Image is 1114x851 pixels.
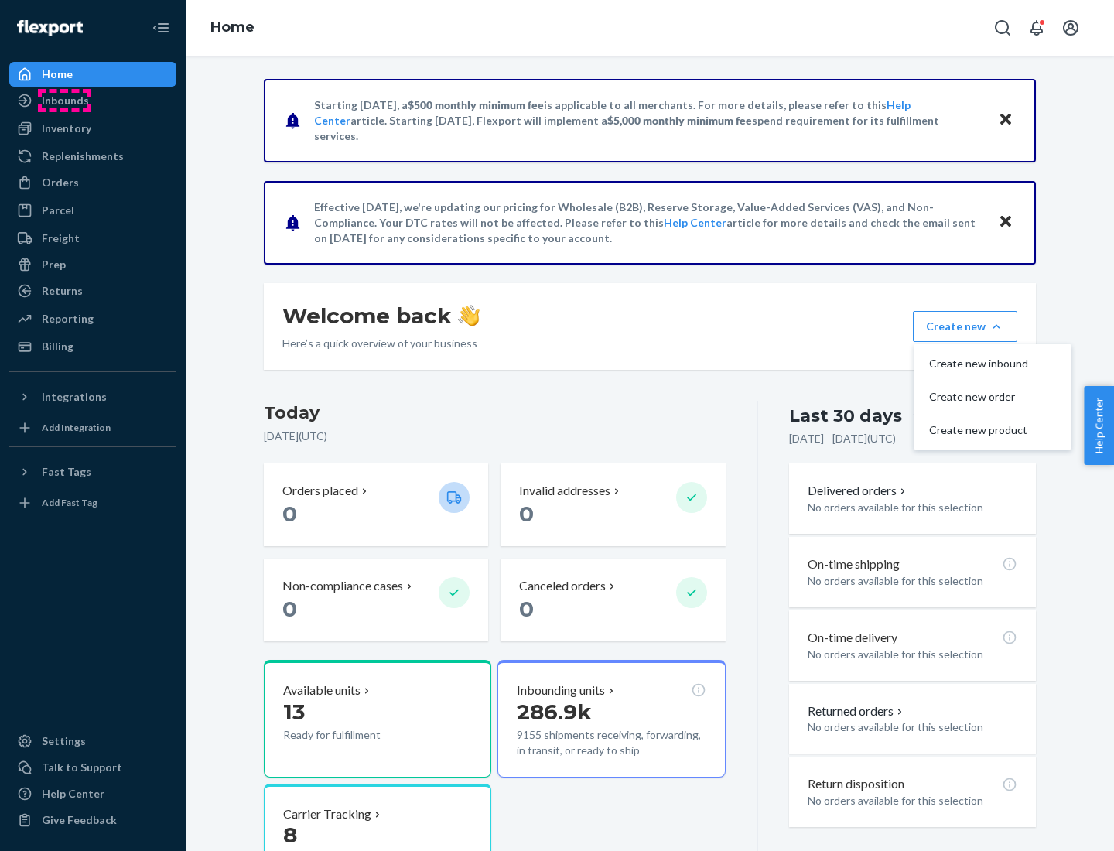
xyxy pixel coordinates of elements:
[9,88,176,113] a: Inbounds
[42,121,91,136] div: Inventory
[929,391,1028,402] span: Create new order
[42,733,86,749] div: Settings
[283,805,371,823] p: Carrier Tracking
[808,555,900,573] p: On-time shipping
[42,496,97,509] div: Add Fast Tag
[9,384,176,409] button: Integrations
[210,19,255,36] a: Home
[1084,386,1114,465] button: Help Center
[282,336,480,351] p: Here’s a quick overview of your business
[283,822,297,848] span: 8
[9,460,176,484] button: Fast Tags
[808,573,1017,589] p: No orders available for this selection
[929,358,1028,369] span: Create new inbound
[314,97,983,144] p: Starting [DATE], a is applicable to all merchants. For more details, please refer to this article...
[42,421,111,434] div: Add Integration
[517,682,605,699] p: Inbounding units
[9,415,176,440] a: Add Integration
[264,559,488,641] button: Non-compliance cases 0
[9,198,176,223] a: Parcel
[9,116,176,141] a: Inventory
[808,482,909,500] button: Delivered orders
[9,226,176,251] a: Freight
[789,404,902,428] div: Last 30 days
[913,311,1017,342] button: Create newCreate new inboundCreate new orderCreate new product
[497,660,725,778] button: Inbounding units286.9k9155 shipments receiving, forwarding, in transit, or ready to ship
[808,719,1017,735] p: No orders available for this selection
[42,760,122,775] div: Talk to Support
[1021,12,1052,43] button: Open notifications
[996,211,1016,234] button: Close
[42,257,66,272] div: Prep
[929,425,1028,436] span: Create new product
[42,339,73,354] div: Billing
[264,429,726,444] p: [DATE] ( UTC )
[42,93,89,108] div: Inbounds
[282,501,297,527] span: 0
[917,414,1068,447] button: Create new product
[283,699,305,725] span: 13
[17,20,83,36] img: Flexport logo
[42,67,73,82] div: Home
[458,305,480,326] img: hand-wave emoji
[145,12,176,43] button: Close Navigation
[519,482,610,500] p: Invalid addresses
[808,500,1017,515] p: No orders available for this selection
[607,114,752,127] span: $5,000 monthly minimum fee
[9,729,176,754] a: Settings
[996,109,1016,132] button: Close
[42,149,124,164] div: Replenishments
[9,252,176,277] a: Prep
[9,781,176,806] a: Help Center
[517,727,706,758] p: 9155 shipments receiving, forwarding, in transit, or ready to ship
[501,463,725,546] button: Invalid addresses 0
[808,775,904,793] p: Return disposition
[42,786,104,801] div: Help Center
[9,306,176,331] a: Reporting
[917,347,1068,381] button: Create new inbound
[9,755,176,780] a: Talk to Support
[42,175,79,190] div: Orders
[987,12,1018,43] button: Open Search Box
[283,682,361,699] p: Available units
[42,231,80,246] div: Freight
[282,302,480,330] h1: Welcome back
[9,62,176,87] a: Home
[9,144,176,169] a: Replenishments
[519,577,606,595] p: Canceled orders
[789,431,896,446] p: [DATE] - [DATE] ( UTC )
[664,216,726,229] a: Help Center
[42,311,94,326] div: Reporting
[408,98,544,111] span: $500 monthly minimum fee
[517,699,592,725] span: 286.9k
[917,381,1068,414] button: Create new order
[282,596,297,622] span: 0
[808,629,897,647] p: On-time delivery
[9,334,176,359] a: Billing
[9,490,176,515] a: Add Fast Tag
[808,647,1017,662] p: No orders available for this selection
[9,808,176,832] button: Give Feedback
[808,702,906,720] button: Returned orders
[808,793,1017,808] p: No orders available for this selection
[264,463,488,546] button: Orders placed 0
[282,577,403,595] p: Non-compliance cases
[9,170,176,195] a: Orders
[42,283,83,299] div: Returns
[42,389,107,405] div: Integrations
[282,482,358,500] p: Orders placed
[501,559,725,641] button: Canceled orders 0
[42,812,117,828] div: Give Feedback
[1055,12,1086,43] button: Open account menu
[9,279,176,303] a: Returns
[519,501,534,527] span: 0
[198,5,267,50] ol: breadcrumbs
[42,464,91,480] div: Fast Tags
[283,727,426,743] p: Ready for fulfillment
[42,203,74,218] div: Parcel
[314,200,983,246] p: Effective [DATE], we're updating our pricing for Wholesale (B2B), Reserve Storage, Value-Added Se...
[519,596,534,622] span: 0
